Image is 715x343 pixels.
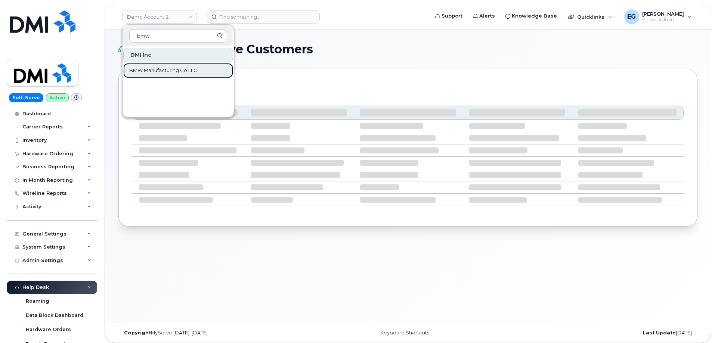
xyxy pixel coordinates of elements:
[643,330,676,336] strong: Last Update
[123,48,233,62] div: DMI Inc
[123,63,233,78] a: BMW Manufacturing Co LLC
[118,330,312,336] div: MyServe [DATE]–[DATE]
[129,67,197,74] span: BMW Manufacturing Co LLC
[504,330,697,336] div: [DATE]
[129,29,227,43] input: Search
[124,330,151,336] strong: Copyright
[380,330,429,336] a: Keyboard Shortcuts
